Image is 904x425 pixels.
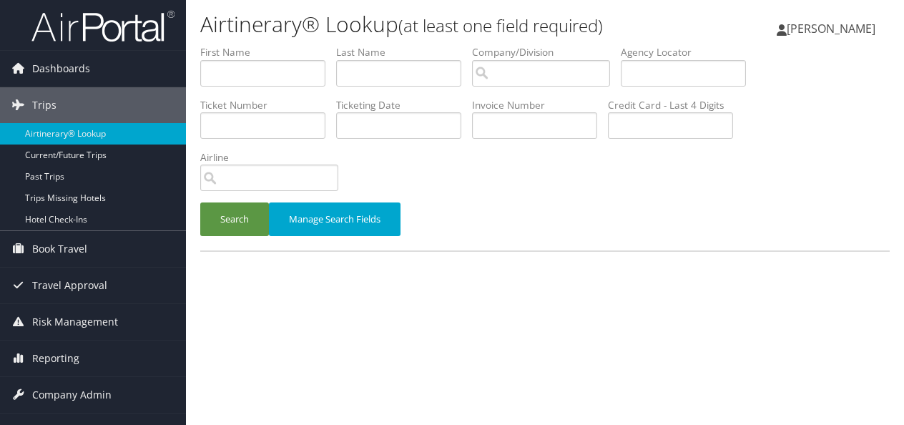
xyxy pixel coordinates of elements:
[31,9,175,43] img: airportal-logo.png
[32,231,87,267] span: Book Travel
[32,377,112,413] span: Company Admin
[269,202,401,236] button: Manage Search Fields
[336,98,472,112] label: Ticketing Date
[472,98,608,112] label: Invoice Number
[200,150,349,165] label: Airline
[32,51,90,87] span: Dashboards
[621,45,757,59] label: Agency Locator
[200,98,336,112] label: Ticket Number
[336,45,472,59] label: Last Name
[787,21,875,36] span: [PERSON_NAME]
[200,9,660,39] h1: Airtinerary® Lookup
[777,7,890,50] a: [PERSON_NAME]
[200,45,336,59] label: First Name
[32,304,118,340] span: Risk Management
[32,87,56,123] span: Trips
[32,341,79,376] span: Reporting
[32,268,107,303] span: Travel Approval
[398,14,603,37] small: (at least one field required)
[472,45,621,59] label: Company/Division
[200,202,269,236] button: Search
[608,98,744,112] label: Credit Card - Last 4 Digits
